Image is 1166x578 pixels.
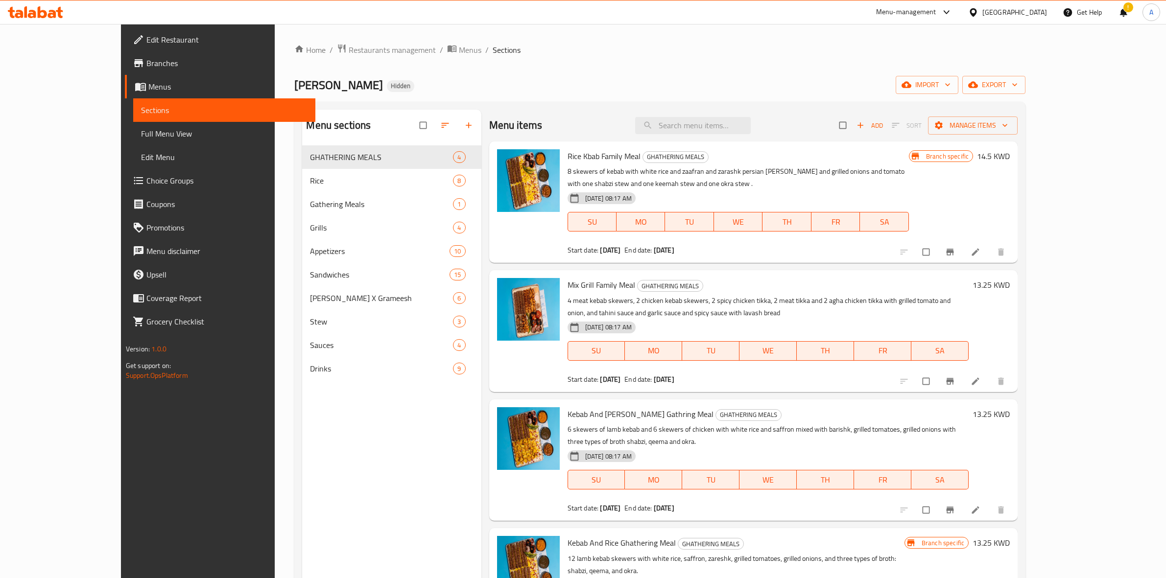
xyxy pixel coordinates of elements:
button: Add section [458,115,481,136]
button: WE [714,212,762,231]
span: Branch specific [918,538,968,548]
span: SA [915,344,965,358]
span: End date: [624,244,652,256]
input: search [635,117,751,134]
span: 9 [453,364,465,373]
span: Upsell [146,269,308,280]
span: SA [915,473,965,487]
div: Rice [310,175,453,186]
span: Drinks [310,363,453,374]
a: Edit Menu [133,145,316,169]
div: items [453,363,465,374]
div: items [453,222,465,233]
p: 4 meat kebab skewers, 2 chicken kebab skewers, 2 spicy chicken tikka, 2 meat tikka and 2 agha chi... [568,295,969,319]
a: Edit menu item [971,376,982,386]
button: Branch-specific-item [939,241,963,263]
li: / [485,44,489,56]
span: A [1149,7,1153,18]
span: 8 [453,176,465,185]
span: Kebab And [PERSON_NAME] Gathring Meal [568,407,714,421]
a: Sections [133,98,316,122]
div: Menu-management [876,6,936,18]
div: items [453,292,465,304]
div: items [450,245,465,257]
b: [DATE] [600,502,620,514]
span: TU [686,473,736,487]
span: Start date: [568,502,599,514]
span: Sauces [310,339,453,351]
a: Support.OpsPlatform [126,369,188,382]
button: TU [665,212,714,231]
button: FR [854,470,911,489]
span: Grocery Checklist [146,316,308,327]
button: Add [854,118,885,133]
span: 10 [450,247,465,256]
p: 6 skewers of lamb kebab and 6 skewers of chicken with white rice and saffron mixed with barishk, ... [568,423,969,448]
span: Choice Groups [146,175,308,186]
span: Appetizers [310,245,450,257]
div: Sandwiches15 [302,263,481,286]
span: SU [572,473,621,487]
img: Kebab And Jojeh Rice Gathring Meal [497,407,560,470]
div: Stew3 [302,310,481,333]
a: Choice Groups [125,169,316,192]
span: MO [629,344,678,358]
div: Appetizers10 [302,239,481,263]
div: Stew [310,316,453,327]
span: 1.0.0 [151,343,167,355]
span: Coverage Report [146,292,308,304]
div: GHATHERING MEALS [642,151,709,163]
span: [DATE] 08:17 AM [581,452,636,461]
span: GHATHERING MEALS [678,538,743,550]
span: Version: [126,343,150,355]
button: export [962,76,1025,94]
button: MO [625,470,682,489]
button: SU [568,470,625,489]
span: TU [669,215,710,229]
h6: 14.5 KWD [977,149,1010,163]
div: Grills [310,222,453,233]
span: Kebab And Rice Ghathering Meal [568,535,676,550]
button: Branch-specific-item [939,499,963,521]
a: Branches [125,51,316,75]
p: 8 skewers of kebab with white rice and zaafran and zarashk persian [PERSON_NAME] and grilled onio... [568,165,909,190]
span: TH [801,473,850,487]
span: Select section [833,116,854,135]
b: [DATE] [600,244,620,256]
nav: breadcrumb [294,44,1025,56]
span: FR [858,473,907,487]
b: [DATE] [654,373,674,386]
li: / [330,44,333,56]
span: Gathering Meals [310,198,453,210]
span: Select to update [917,243,937,261]
span: Branches [146,57,308,69]
span: Restaurants management [349,44,436,56]
span: 1 [453,200,465,209]
span: WE [743,344,793,358]
span: Sections [493,44,521,56]
button: SA [911,341,969,361]
span: Branch specific [922,152,973,161]
a: Menu disclaimer [125,239,316,263]
div: Grills4 [302,216,481,239]
button: TU [682,470,739,489]
button: TU [682,341,739,361]
a: Grocery Checklist [125,310,316,333]
span: GHATHERING MEALS [310,151,453,163]
div: Gathering Meals1 [302,192,481,216]
span: TH [801,344,850,358]
span: SU [572,344,621,358]
button: SA [911,470,969,489]
span: 4 [453,153,465,162]
a: Menus [447,44,481,56]
button: FR [811,212,860,231]
span: SU [572,215,613,229]
nav: Menu sections [302,141,481,384]
span: 4 [453,223,465,232]
span: FR [858,344,907,358]
div: items [453,151,465,163]
div: items [453,198,465,210]
div: [PERSON_NAME] X Grameesh6 [302,286,481,310]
